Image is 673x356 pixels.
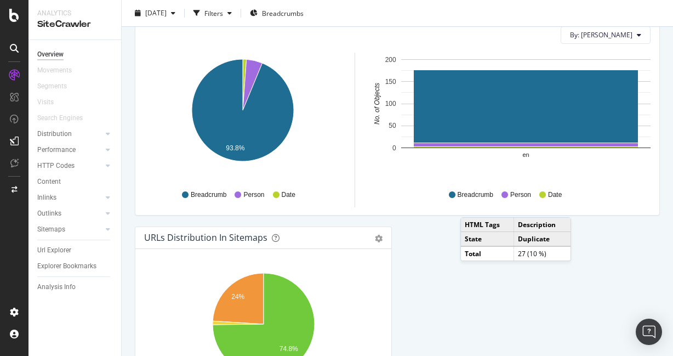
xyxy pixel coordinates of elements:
[570,30,632,39] span: By: Lang
[37,261,96,272] div: Explorer Bookmarks
[37,160,75,172] div: HTTP Codes
[130,4,180,22] button: [DATE]
[145,8,167,18] span: 2025 Sep. 5th
[385,100,396,108] text: 100
[37,112,94,124] a: Search Engines
[37,160,102,172] a: HTTP Codes
[144,232,267,243] div: URLs Distribution in Sitemaps
[37,81,78,92] a: Segments
[375,235,383,242] div: gear
[262,8,304,18] span: Breadcrumbs
[514,246,571,261] td: 27 (10 %)
[282,190,295,200] span: Date
[37,81,67,92] div: Segments
[458,190,493,200] span: Breadcrumb
[37,192,102,204] a: Inlinks
[37,176,113,188] a: Content
[37,224,65,235] div: Sitemaps
[37,49,64,60] div: Overview
[461,231,514,246] td: State
[37,261,113,272] a: Explorer Bookmarks
[636,319,662,345] div: Open Intercom Messenger
[280,345,298,353] text: 74.8%
[514,231,571,246] td: Duplicate
[522,151,529,158] text: en
[243,190,264,200] span: Person
[37,128,72,140] div: Distribution
[37,144,76,156] div: Performance
[461,246,514,261] td: Total
[37,281,76,293] div: Analysis Info
[37,245,113,256] a: Url Explorer
[37,192,56,204] div: Inlinks
[385,78,396,86] text: 150
[37,97,54,108] div: Visits
[37,65,72,76] div: Movements
[226,144,244,152] text: 93.8%
[368,53,651,180] svg: A chart.
[37,208,102,219] a: Outlinks
[37,97,65,108] a: Visits
[514,218,571,232] td: Description
[37,112,83,124] div: Search Engines
[373,83,381,125] text: No. of Objects
[37,245,71,256] div: Url Explorer
[246,4,308,22] button: Breadcrumbs
[561,26,651,44] button: By: [PERSON_NAME]
[392,144,396,152] text: 0
[204,8,223,18] div: Filters
[37,49,113,60] a: Overview
[389,122,396,129] text: 50
[37,9,112,18] div: Analytics
[37,208,61,219] div: Outlinks
[37,65,83,76] a: Movements
[189,4,236,22] button: Filters
[231,293,244,301] text: 24%
[385,56,396,64] text: 200
[37,144,102,156] a: Performance
[461,218,514,232] td: HTML Tags
[191,190,226,200] span: Breadcrumb
[37,281,113,293] a: Analysis Info
[37,18,112,31] div: SiteCrawler
[37,128,102,140] a: Distribution
[147,53,339,180] svg: A chart.
[548,190,562,200] span: Date
[37,224,102,235] a: Sitemaps
[510,190,531,200] span: Person
[37,176,61,188] div: Content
